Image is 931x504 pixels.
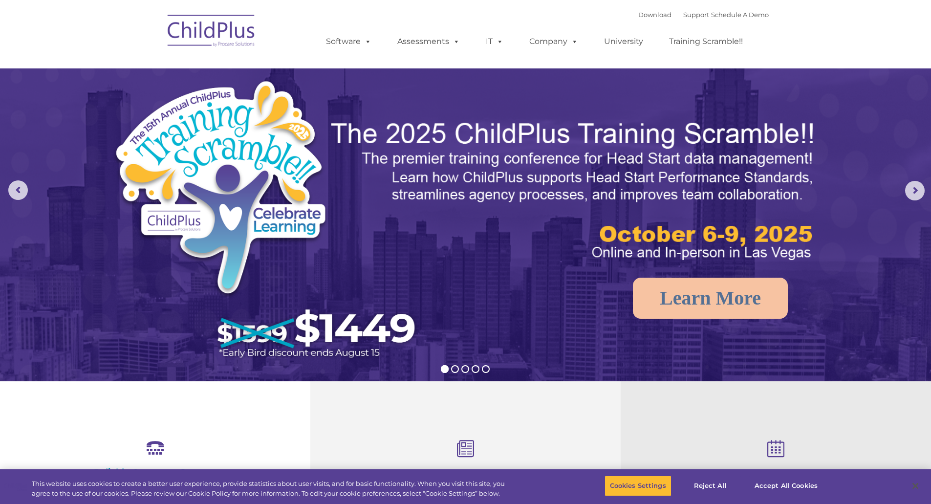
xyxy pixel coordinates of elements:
[680,476,741,496] button: Reject All
[136,65,166,72] span: Last name
[49,467,261,478] h4: Reliable Customer Support
[749,476,823,496] button: Accept All Cookies
[638,11,671,19] a: Download
[136,105,177,112] span: Phone number
[683,11,709,19] a: Support
[594,32,653,51] a: University
[670,468,882,479] h4: Free Regional Meetings
[476,32,513,51] a: IT
[905,475,926,497] button: Close
[638,11,769,19] font: |
[359,468,572,479] h4: Child Development Assessments in ChildPlus
[163,8,260,57] img: ChildPlus by Procare Solutions
[605,476,671,496] button: Cookies Settings
[711,11,769,19] a: Schedule A Demo
[32,479,512,498] div: This website uses cookies to create a better user experience, provide statistics about user visit...
[659,32,753,51] a: Training Scramble!!
[633,278,788,319] a: Learn More
[316,32,381,51] a: Software
[520,32,588,51] a: Company
[388,32,470,51] a: Assessments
